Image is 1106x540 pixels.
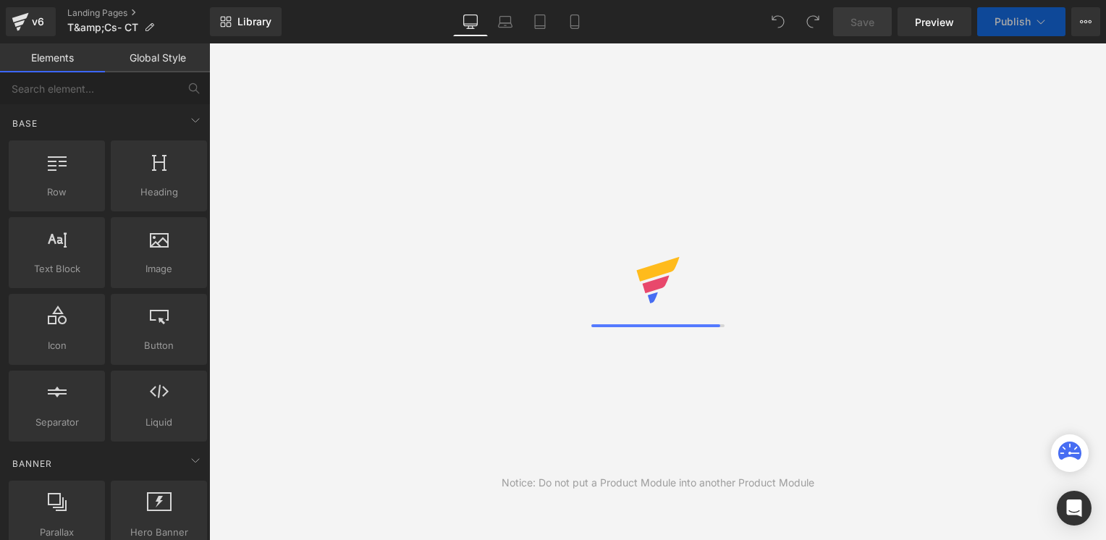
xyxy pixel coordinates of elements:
div: Notice: Do not put a Product Module into another Product Module [502,475,814,491]
span: Hero Banner [115,525,203,540]
span: Publish [995,16,1031,28]
button: Undo [764,7,793,36]
a: New Library [210,7,282,36]
span: Save [850,14,874,30]
button: Redo [798,7,827,36]
span: Parallax [13,525,101,540]
a: Laptop [488,7,523,36]
a: Mobile [557,7,592,36]
button: Publish [977,7,1065,36]
span: Preview [915,14,954,30]
div: Open Intercom Messenger [1057,491,1092,526]
span: Library [237,15,271,28]
a: v6 [6,7,56,36]
span: T&amp;Cs- CT [67,22,138,33]
a: Landing Pages [67,7,210,19]
span: Heading [115,185,203,200]
a: Tablet [523,7,557,36]
span: Image [115,261,203,277]
a: Desktop [453,7,488,36]
span: Separator [13,415,101,430]
a: Preview [898,7,971,36]
span: Liquid [115,415,203,430]
span: Icon [13,338,101,353]
span: Text Block [13,261,101,277]
a: Global Style [105,43,210,72]
span: Button [115,338,203,353]
button: More [1071,7,1100,36]
span: Row [13,185,101,200]
span: Base [11,117,39,130]
span: Banner [11,457,54,471]
div: v6 [29,12,47,31]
